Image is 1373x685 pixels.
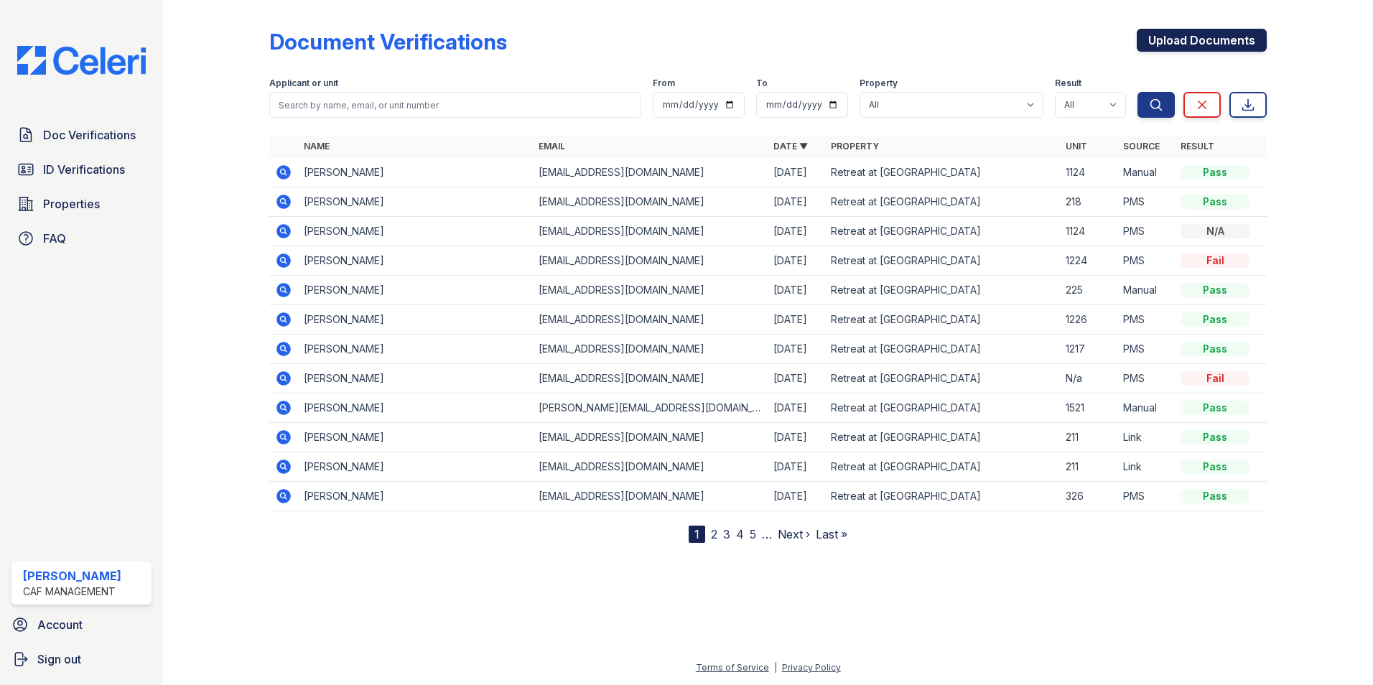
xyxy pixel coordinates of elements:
[533,217,768,246] td: [EMAIL_ADDRESS][DOMAIN_NAME]
[825,482,1060,511] td: Retreat at [GEOGRAPHIC_DATA]
[1060,364,1117,393] td: N/a
[1181,489,1249,503] div: Pass
[1066,141,1087,152] a: Unit
[1181,371,1249,386] div: Fail
[1117,393,1175,423] td: Manual
[298,187,533,217] td: [PERSON_NAME]
[825,217,1060,246] td: Retreat at [GEOGRAPHIC_DATA]
[768,217,825,246] td: [DATE]
[43,195,100,213] span: Properties
[1060,482,1117,511] td: 326
[43,126,136,144] span: Doc Verifications
[736,527,744,541] a: 4
[816,527,847,541] a: Last »
[1181,283,1249,297] div: Pass
[1117,305,1175,335] td: PMS
[1060,335,1117,364] td: 1217
[774,662,777,673] div: |
[825,364,1060,393] td: Retreat at [GEOGRAPHIC_DATA]
[11,190,152,218] a: Properties
[825,452,1060,482] td: Retreat at [GEOGRAPHIC_DATA]
[1117,276,1175,305] td: Manual
[1060,158,1117,187] td: 1124
[533,393,768,423] td: [PERSON_NAME][EMAIL_ADDRESS][DOMAIN_NAME]
[1055,78,1081,89] label: Result
[1060,423,1117,452] td: 211
[778,527,810,541] a: Next ›
[1181,195,1249,209] div: Pass
[1117,423,1175,452] td: Link
[768,423,825,452] td: [DATE]
[825,276,1060,305] td: Retreat at [GEOGRAPHIC_DATA]
[1181,460,1249,474] div: Pass
[711,527,717,541] a: 2
[831,141,879,152] a: Property
[298,276,533,305] td: [PERSON_NAME]
[533,423,768,452] td: [EMAIL_ADDRESS][DOMAIN_NAME]
[825,187,1060,217] td: Retreat at [GEOGRAPHIC_DATA]
[11,155,152,184] a: ID Verifications
[298,305,533,335] td: [PERSON_NAME]
[298,217,533,246] td: [PERSON_NAME]
[756,78,768,89] label: To
[533,335,768,364] td: [EMAIL_ADDRESS][DOMAIN_NAME]
[768,158,825,187] td: [DATE]
[825,158,1060,187] td: Retreat at [GEOGRAPHIC_DATA]
[825,423,1060,452] td: Retreat at [GEOGRAPHIC_DATA]
[689,526,705,543] div: 1
[768,246,825,276] td: [DATE]
[723,527,730,541] a: 3
[1117,482,1175,511] td: PMS
[1117,217,1175,246] td: PMS
[825,393,1060,423] td: Retreat at [GEOGRAPHIC_DATA]
[6,645,157,674] a: Sign out
[37,616,83,633] span: Account
[768,452,825,482] td: [DATE]
[782,662,841,673] a: Privacy Policy
[768,393,825,423] td: [DATE]
[860,78,898,89] label: Property
[298,335,533,364] td: [PERSON_NAME]
[269,92,641,118] input: Search by name, email, or unit number
[533,158,768,187] td: [EMAIL_ADDRESS][DOMAIN_NAME]
[533,482,768,511] td: [EMAIL_ADDRESS][DOMAIN_NAME]
[533,364,768,393] td: [EMAIL_ADDRESS][DOMAIN_NAME]
[533,276,768,305] td: [EMAIL_ADDRESS][DOMAIN_NAME]
[1060,452,1117,482] td: 211
[768,364,825,393] td: [DATE]
[23,567,121,584] div: [PERSON_NAME]
[37,651,81,668] span: Sign out
[298,452,533,482] td: [PERSON_NAME]
[1060,276,1117,305] td: 225
[298,393,533,423] td: [PERSON_NAME]
[825,246,1060,276] td: Retreat at [GEOGRAPHIC_DATA]
[1117,246,1175,276] td: PMS
[1060,187,1117,217] td: 218
[1181,312,1249,327] div: Pass
[1060,393,1117,423] td: 1521
[23,584,121,599] div: CAF Management
[825,305,1060,335] td: Retreat at [GEOGRAPHIC_DATA]
[539,141,565,152] a: Email
[768,482,825,511] td: [DATE]
[304,141,330,152] a: Name
[1060,246,1117,276] td: 1224
[1181,141,1214,152] a: Result
[1181,342,1249,356] div: Pass
[269,29,507,55] div: Document Verifications
[1181,253,1249,268] div: Fail
[533,452,768,482] td: [EMAIL_ADDRESS][DOMAIN_NAME]
[533,246,768,276] td: [EMAIL_ADDRESS][DOMAIN_NAME]
[43,230,66,247] span: FAQ
[1060,217,1117,246] td: 1124
[298,364,533,393] td: [PERSON_NAME]
[653,78,675,89] label: From
[768,276,825,305] td: [DATE]
[768,335,825,364] td: [DATE]
[768,305,825,335] td: [DATE]
[1117,187,1175,217] td: PMS
[269,78,338,89] label: Applicant or unit
[762,526,772,543] span: …
[773,141,808,152] a: Date ▼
